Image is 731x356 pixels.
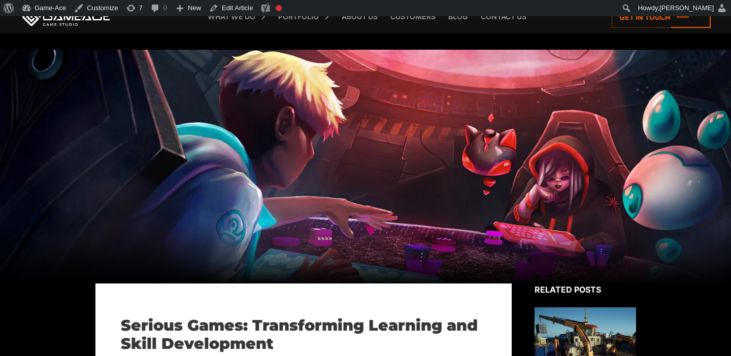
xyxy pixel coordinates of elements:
h1: Serious Games: Transforming Learning and Skill Development [121,316,486,353]
div: Related posts [535,283,636,296]
span: [PERSON_NAME] [659,4,714,12]
a: Get in touch [612,6,711,28]
div: Focus keyphrase not set [276,5,282,11]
